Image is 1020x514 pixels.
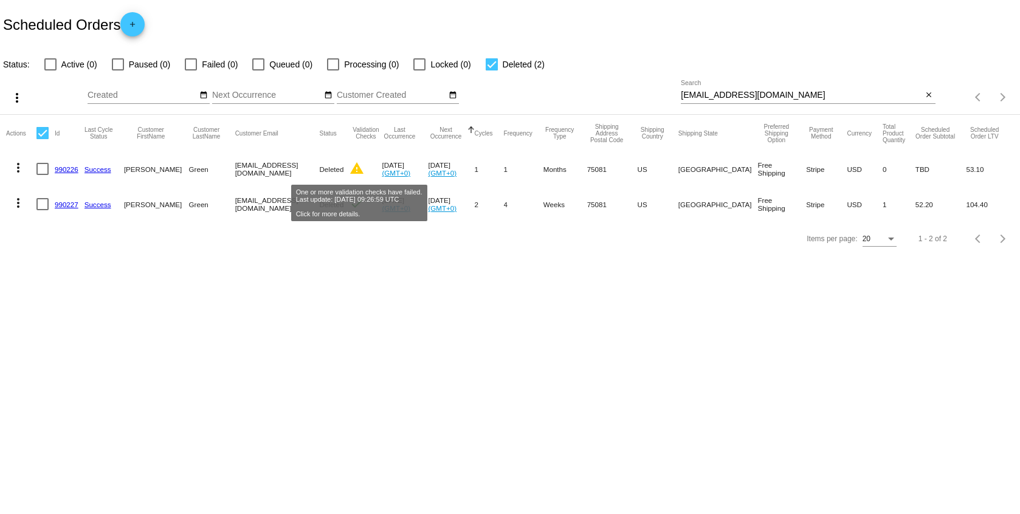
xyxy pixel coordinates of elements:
[428,204,457,212] a: (GMT+0)
[678,187,758,222] mat-cell: [GEOGRAPHIC_DATA]
[235,187,320,222] mat-cell: [EMAIL_ADDRESS][DOMAIN_NAME]
[3,60,30,69] span: Status:
[10,91,24,105] mat-icon: more_vert
[543,187,587,222] mat-cell: Weeks
[915,126,956,140] button: Change sorting for Subtotal
[757,187,806,222] mat-cell: Free Shipping
[350,161,364,176] mat-icon: warning
[475,129,493,137] button: Change sorting for Cycles
[350,196,364,211] mat-icon: check
[235,151,320,187] mat-cell: [EMAIL_ADDRESS][DOMAIN_NAME]
[925,91,933,100] mat-icon: close
[757,151,806,187] mat-cell: Free Shipping
[966,151,1013,187] mat-cell: 53.10
[382,151,428,187] mat-cell: [DATE]
[915,151,967,187] mat-cell: TBD
[84,126,113,140] button: Change sorting for LastProcessingCycleId
[543,126,576,140] button: Change sorting for FrequencyType
[11,196,26,210] mat-icon: more_vert
[55,200,78,208] a: 990227
[681,91,922,100] input: Search
[199,91,208,100] mat-icon: date_range
[475,187,504,222] mat-cell: 2
[883,151,915,187] mat-cell: 0
[863,235,870,243] span: 20
[638,187,678,222] mat-cell: US
[269,57,312,72] span: Queued (0)
[678,129,718,137] button: Change sorting for ShippingState
[235,129,278,137] button: Change sorting for CustomerEmail
[883,115,915,151] mat-header-cell: Total Product Quantity
[430,57,470,72] span: Locked (0)
[382,204,410,212] a: (GMT+0)
[382,126,417,140] button: Change sorting for LastOccurrenceUtc
[678,151,758,187] mat-cell: [GEOGRAPHIC_DATA]
[212,91,322,100] input: Next Occurrence
[55,129,60,137] button: Change sorting for Id
[504,187,543,222] mat-cell: 4
[504,129,532,137] button: Change sorting for Frequency
[966,126,1002,140] button: Change sorting for LifetimeValue
[124,151,189,187] mat-cell: [PERSON_NAME]
[84,165,111,173] a: Success
[475,151,504,187] mat-cell: 1
[125,20,140,35] mat-icon: add
[428,169,457,177] a: (GMT+0)
[807,235,857,243] div: Items per page:
[863,235,897,244] mat-select: Items per page:
[124,187,189,222] mat-cell: [PERSON_NAME]
[428,151,474,187] mat-cell: [DATE]
[638,126,667,140] button: Change sorting for ShippingCountry
[966,187,1013,222] mat-cell: 104.40
[350,115,382,151] mat-header-cell: Validation Checks
[915,187,967,222] mat-cell: 52.20
[587,123,627,143] button: Change sorting for ShippingPostcode
[189,187,235,222] mat-cell: Green
[88,91,197,100] input: Created
[3,12,145,36] h2: Scheduled Orders
[806,151,847,187] mat-cell: Stripe
[319,129,336,137] button: Change sorting for Status
[847,129,872,137] button: Change sorting for CurrencyIso
[883,187,915,222] mat-cell: 1
[504,151,543,187] mat-cell: 1
[382,187,428,222] mat-cell: [DATE]
[6,115,36,151] mat-header-cell: Actions
[428,187,474,222] mat-cell: [DATE]
[967,227,991,251] button: Previous page
[543,151,587,187] mat-cell: Months
[428,126,463,140] button: Change sorting for NextOccurrenceUtc
[324,91,333,100] mat-icon: date_range
[923,89,936,102] button: Clear
[319,200,343,208] span: Deleted
[344,57,399,72] span: Processing (0)
[55,165,78,173] a: 990226
[587,187,638,222] mat-cell: 75081
[11,160,26,175] mat-icon: more_vert
[847,187,883,222] mat-cell: USD
[757,123,795,143] button: Change sorting for PreferredShippingOption
[847,151,883,187] mat-cell: USD
[806,126,836,140] button: Change sorting for PaymentMethod.Type
[503,57,545,72] span: Deleted (2)
[61,57,97,72] span: Active (0)
[124,126,178,140] button: Change sorting for CustomerFirstName
[967,85,991,109] button: Previous page
[382,169,410,177] a: (GMT+0)
[189,126,224,140] button: Change sorting for CustomerLastName
[806,187,847,222] mat-cell: Stripe
[991,85,1015,109] button: Next page
[918,235,947,243] div: 1 - 2 of 2
[202,57,238,72] span: Failed (0)
[991,227,1015,251] button: Next page
[638,151,678,187] mat-cell: US
[587,151,638,187] mat-cell: 75081
[319,165,343,173] span: Deleted
[337,91,446,100] input: Customer Created
[129,57,170,72] span: Paused (0)
[449,91,457,100] mat-icon: date_range
[84,200,111,208] a: Success
[189,151,235,187] mat-cell: Green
